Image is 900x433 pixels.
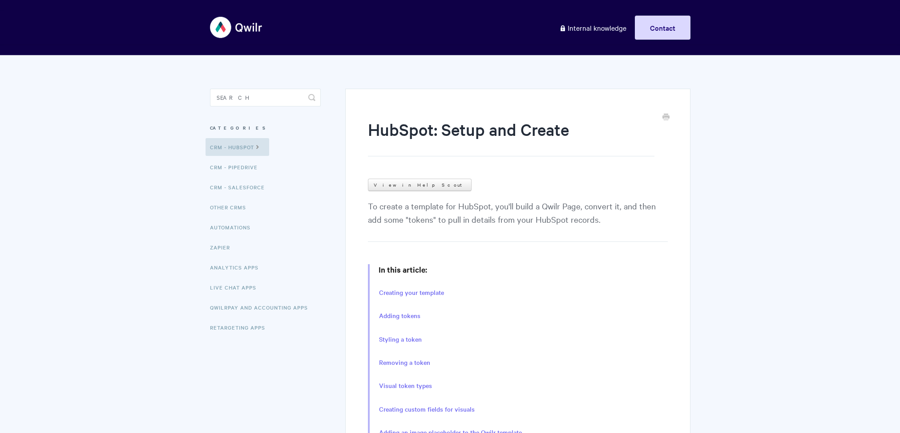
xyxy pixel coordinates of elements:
img: Qwilr Help Center [210,11,263,44]
a: Styling a token [379,335,422,344]
a: CRM - Pipedrive [210,158,264,176]
a: Automations [210,218,257,236]
a: Live Chat Apps [210,278,263,296]
a: Print this Article [662,113,670,123]
h3: Categories [210,120,321,136]
a: Adding tokens [379,311,420,321]
input: Search [210,89,321,106]
a: Analytics Apps [210,258,265,276]
a: Visual token types [379,381,432,391]
a: Zapier [210,238,237,256]
a: Creating your template [379,288,444,298]
a: QwilrPay and Accounting Apps [210,298,315,316]
a: Creating custom fields for visuals [379,404,475,414]
a: View in Help Scout [368,179,472,191]
h1: HubSpot: Setup and Create [368,118,654,156]
a: Removing a token [379,358,430,368]
a: CRM - HubSpot [206,138,269,156]
a: CRM - Salesforce [210,178,271,196]
a: Retargeting Apps [210,319,272,336]
strong: In this article: [379,264,427,275]
p: To create a template for HubSpot, you'll build a Qwilr Page, convert it, and then add some "token... [368,199,667,242]
a: Other CRMs [210,198,253,216]
a: Internal knowledge [553,16,633,40]
a: Contact [635,16,690,40]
